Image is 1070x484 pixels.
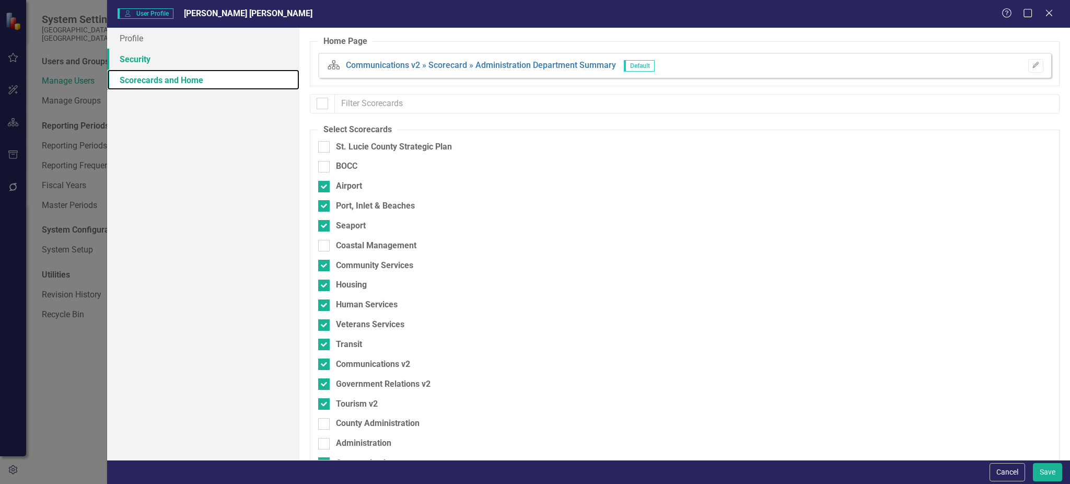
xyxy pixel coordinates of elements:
[336,180,362,192] div: Airport
[336,160,357,172] div: BOCC
[336,141,452,153] div: St. Lucie County Strategic Plan
[346,60,616,70] a: Communications v2 » Scorecard » Administration Department Summary
[107,70,300,90] a: Scorecards and Home
[336,339,362,351] div: Transit
[336,398,378,410] div: Tourism v2
[107,28,300,49] a: Profile
[318,124,397,136] legend: Select Scorecards
[990,463,1025,481] button: Cancel
[336,359,410,371] div: Communications v2
[334,94,1060,113] input: Filter Scorecards
[336,319,404,331] div: Veterans Services
[336,260,413,272] div: Community Services
[1033,463,1062,481] button: Save
[184,8,312,18] span: [PERSON_NAME] [PERSON_NAME]
[336,220,366,232] div: Seaport
[336,378,431,390] div: Government Relations v2
[336,279,367,291] div: Housing
[336,457,399,469] div: Communications
[624,60,655,72] span: Default
[336,240,416,252] div: Coastal Management
[118,8,173,19] span: User Profile
[336,200,415,212] div: Port, Inlet & Beaches
[336,437,391,450] div: Administration
[1028,59,1043,73] button: Please Save To Continue
[318,36,373,48] legend: Home Page
[107,49,300,70] a: Security
[336,418,420,430] div: County Administration
[336,299,398,311] div: Human Services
